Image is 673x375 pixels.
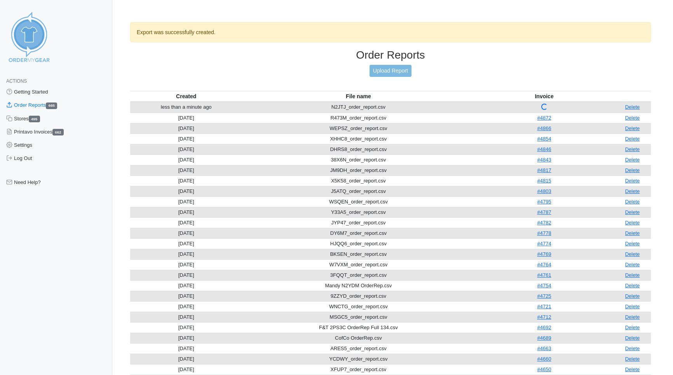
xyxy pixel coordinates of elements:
a: Delete [625,356,640,362]
td: [DATE] [130,354,242,364]
a: Delete [625,366,640,372]
a: #4712 [537,314,551,320]
a: #4725 [537,293,551,299]
td: JM9DH_order_report.csv [242,165,474,175]
a: #4795 [537,199,551,205]
a: #4754 [537,283,551,288]
td: F&T 2PS3C OrderRep Full 134.csv [242,322,474,333]
td: [DATE] [130,207,242,217]
a: #4769 [537,251,551,257]
a: Delete [625,304,640,309]
a: #4872 [537,115,551,121]
a: Delete [625,335,640,341]
a: Delete [625,241,640,247]
a: Delete [625,199,640,205]
th: Created [130,91,242,102]
td: [DATE] [130,312,242,322]
td: [DATE] [130,186,242,196]
td: 3FQQT_order_report.csv [242,270,474,280]
td: WNCTG_order_report.csv [242,301,474,312]
td: [DATE] [130,364,242,375]
a: Upload Report [370,65,411,77]
span: 662 [52,129,64,135]
td: Y33A5_order_report.csv [242,207,474,217]
span: 665 [46,102,57,109]
a: #4663 [537,345,551,351]
td: ARES5_order_report.csv [242,343,474,354]
td: less than a minute ago [130,102,242,113]
a: Delete [625,104,640,110]
a: #4660 [537,356,551,362]
td: MSGC5_order_report.csv [242,312,474,322]
a: Delete [625,167,640,173]
div: Export was successfully created. [130,22,651,42]
span: 495 [29,116,40,122]
a: Delete [625,188,640,194]
td: [DATE] [130,238,242,249]
a: #4721 [537,304,551,309]
h3: Order Reports [130,49,651,62]
td: WSQEN_order_report.csv [242,196,474,207]
a: Delete [625,272,640,278]
th: File name [242,91,474,102]
td: JYP47_order_report.csv [242,217,474,228]
a: Delete [625,146,640,152]
a: Delete [625,345,640,351]
td: N2JTJ_order_report.csv [242,102,474,113]
td: Mandy N2YDM OrderRep.csv [242,280,474,291]
td: 9ZZYD_order_report.csv [242,291,474,301]
td: [DATE] [130,333,242,343]
a: #4774 [537,241,551,247]
a: Delete [625,314,640,320]
a: #4778 [537,230,551,236]
td: [DATE] [130,343,242,354]
td: BKSEN_order_report.csv [242,249,474,259]
a: #4689 [537,335,551,341]
td: YCDWY_order_report.csv [242,354,474,364]
a: Delete [625,325,640,330]
a: #4843 [537,157,551,163]
td: [DATE] [130,217,242,228]
td: [DATE] [130,228,242,238]
td: DY6M7_order_report.csv [242,228,474,238]
td: [DATE] [130,144,242,155]
td: J5ATQ_order_report.csv [242,186,474,196]
a: #4817 [537,167,551,173]
td: XHHC8_order_report.csv [242,134,474,144]
a: Delete [625,251,640,257]
a: Delete [625,262,640,267]
td: [DATE] [130,291,242,301]
td: CofCo OrderRep.csv [242,333,474,343]
a: #4803 [537,188,551,194]
a: Delete [625,125,640,131]
td: [DATE] [130,270,242,280]
td: HJQQ6_order_report.csv [242,238,474,249]
a: Delete [625,178,640,184]
a: Delete [625,293,640,299]
a: #4782 [537,220,551,226]
a: Delete [625,115,640,121]
a: #4764 [537,262,551,267]
span: Actions [6,78,27,84]
td: [DATE] [130,196,242,207]
td: [DATE] [130,113,242,123]
a: #4846 [537,146,551,152]
td: [DATE] [130,322,242,333]
td: [DATE] [130,301,242,312]
td: [DATE] [130,165,242,175]
td: [DATE] [130,155,242,165]
a: Delete [625,283,640,288]
a: Delete [625,136,640,142]
td: WEPSZ_order_report.csv [242,123,474,134]
td: [DATE] [130,280,242,291]
td: R473M_order_report.csv [242,113,474,123]
a: #4761 [537,272,551,278]
td: W7VXM_order_report.csv [242,259,474,270]
td: DHRS8_order_report.csv [242,144,474,155]
a: #4787 [537,209,551,215]
a: #4650 [537,366,551,372]
td: [DATE] [130,259,242,270]
a: Delete [625,230,640,236]
th: Invoice [474,91,614,102]
td: XFUP7_order_report.csv [242,364,474,375]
